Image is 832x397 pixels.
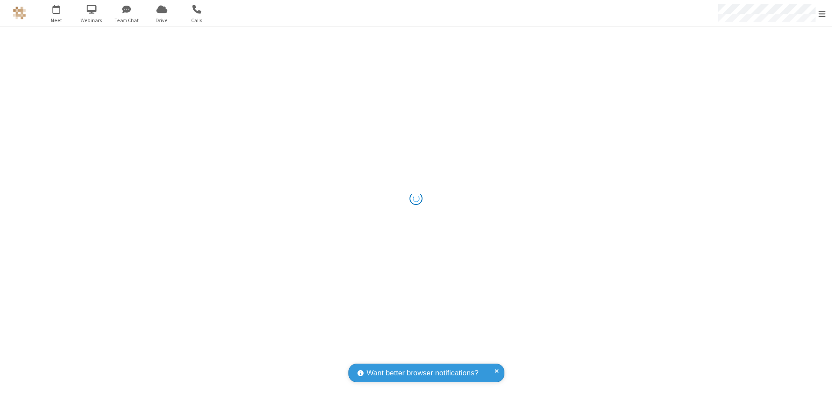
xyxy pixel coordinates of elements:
[13,7,26,20] img: QA Selenium DO NOT DELETE OR CHANGE
[110,16,143,24] span: Team Chat
[75,16,108,24] span: Webinars
[181,16,213,24] span: Calls
[40,16,73,24] span: Meet
[146,16,178,24] span: Drive
[367,368,478,379] span: Want better browser notifications?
